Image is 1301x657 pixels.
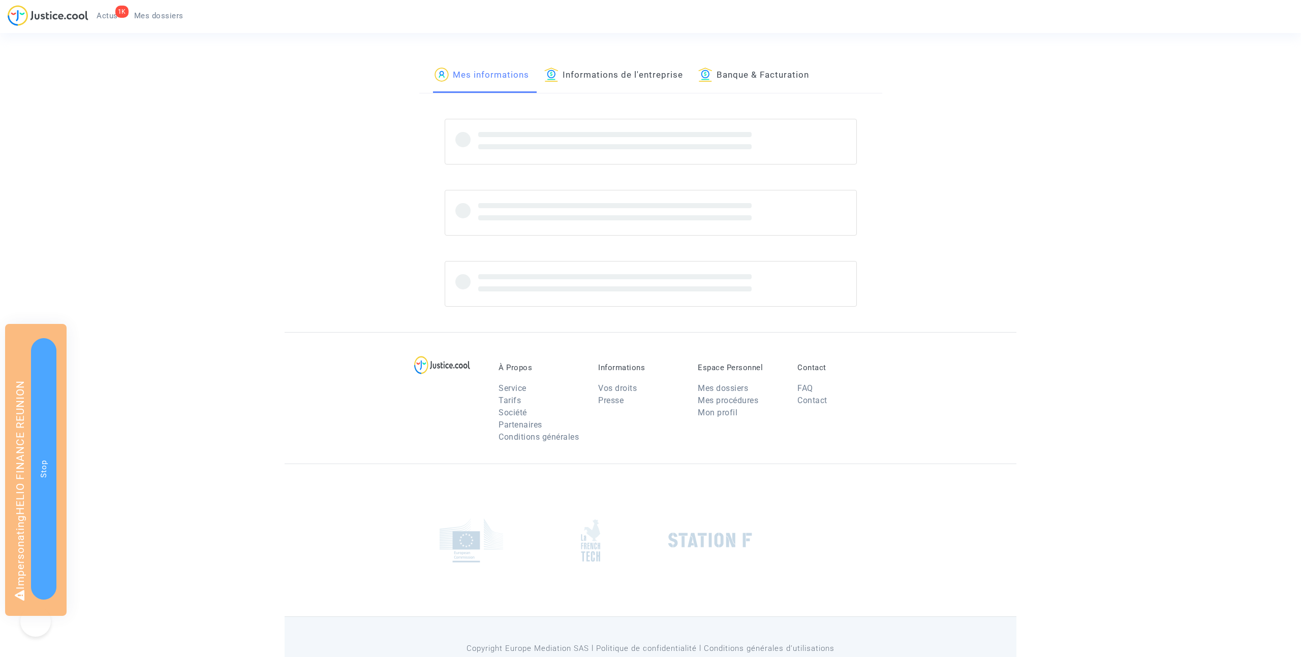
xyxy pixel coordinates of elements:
img: logo-lg.svg [414,356,471,374]
a: Mon profil [698,408,737,417]
a: Mes dossiers [126,8,192,23]
iframe: Help Scout Beacon - Open [20,606,51,637]
img: icon-banque.svg [698,68,713,82]
a: Contact [797,396,827,405]
span: Mes dossiers [134,11,183,20]
div: Impersonating [5,324,67,616]
a: 1KActus [88,8,126,23]
a: Conditions générales [499,432,579,442]
p: À Propos [499,363,583,372]
a: FAQ [797,383,813,393]
img: icon-passager.svg [435,68,449,82]
a: Banque & Facturation [698,58,809,93]
button: Stop [31,338,56,600]
a: Informations de l'entreprise [544,58,683,93]
p: Informations [598,363,683,372]
a: Presse [598,396,624,405]
div: 1K [115,6,129,18]
a: Mes dossiers [698,383,748,393]
p: Contact [797,363,882,372]
a: Service [499,383,526,393]
a: Partenaires [499,420,542,430]
p: Copyright Europe Mediation SAS l Politique de confidentialité l Conditions générales d’utilisa... [419,642,882,655]
img: europe_commision.png [440,518,503,563]
a: Société [499,408,527,417]
img: jc-logo.svg [8,5,88,26]
a: Tarifs [499,396,521,405]
a: Vos droits [598,383,637,393]
a: Mes procédures [698,396,758,405]
span: Stop [39,460,48,478]
img: french_tech.png [581,519,600,562]
img: icon-banque.svg [544,68,559,82]
img: stationf.png [668,533,752,548]
a: Mes informations [435,58,529,93]
span: Actus [97,11,118,20]
p: Espace Personnel [698,363,782,372]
